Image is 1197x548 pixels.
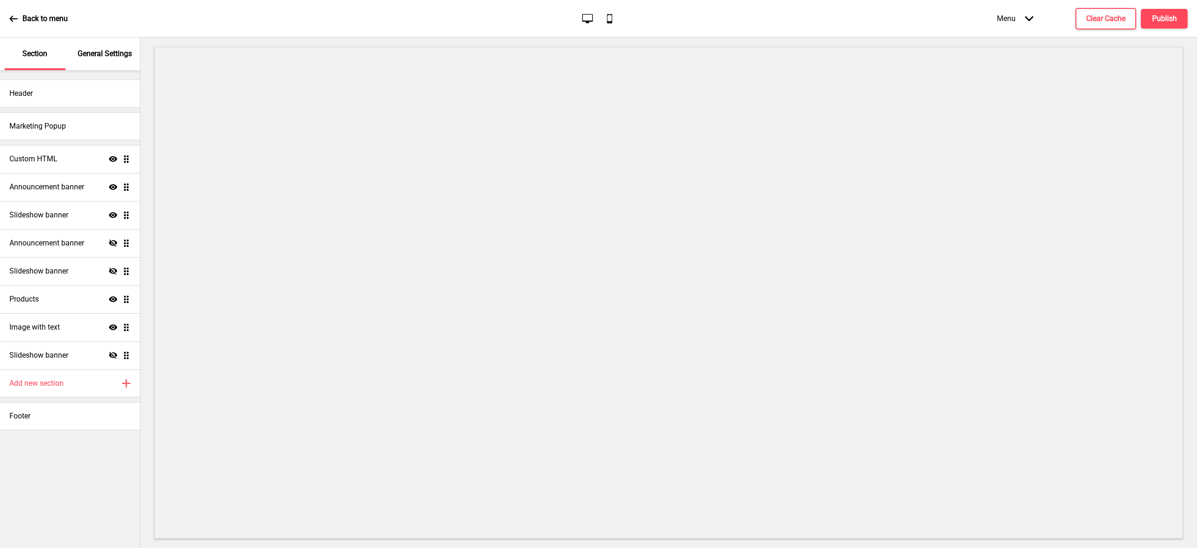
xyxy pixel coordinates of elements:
h4: Image with text [9,322,60,332]
h4: Slideshow banner [9,210,68,220]
h4: Marketing Popup [9,121,66,131]
p: Section [22,49,47,59]
h4: Custom HTML [9,154,58,164]
button: Publish [1141,9,1188,29]
h4: Announcement banner [9,238,84,248]
h4: Add new section [9,378,64,389]
a: Back to menu [9,6,68,31]
h4: Products [9,294,39,304]
p: Back to menu [22,14,68,24]
h4: Header [9,88,33,99]
p: General Settings [78,49,132,59]
h4: Clear Cache [1086,14,1125,24]
h4: Slideshow banner [9,350,68,361]
button: Clear Cache [1075,8,1136,29]
h4: Publish [1152,14,1177,24]
h4: Slideshow banner [9,266,68,276]
div: Menu [988,5,1043,32]
h4: Announcement banner [9,182,84,192]
h4: Footer [9,411,30,421]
